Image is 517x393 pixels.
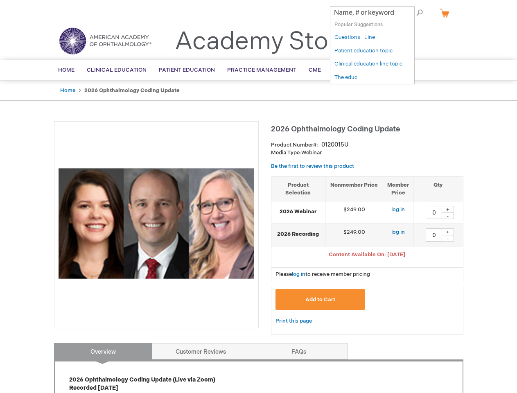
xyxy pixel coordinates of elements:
div: + [442,206,454,213]
strong: 2026 Recording [275,230,321,238]
a: Clinical education line topic [334,60,402,68]
img: 2026 Ophthalmology Coding Update [59,126,254,321]
input: Qty [426,228,442,242]
a: Academy Store [175,27,351,56]
a: log in [391,229,405,235]
a: Questions [334,34,360,41]
span: Home [58,67,75,73]
span: Popular Suggestions [334,22,383,28]
span: Please to receive member pricing [275,271,370,278]
a: Print this page [275,316,312,326]
span: Practice Management [227,67,296,73]
th: Nonmember Price [325,176,383,201]
a: Overview [54,343,152,359]
button: Add to Cart [275,289,366,310]
a: log in [292,271,305,278]
strong: Product Number [271,142,318,148]
a: FAQs [250,343,348,359]
a: The educ [334,74,357,81]
td: $249.00 [325,224,383,246]
div: 0120015U [321,141,348,149]
td: $249.00 [325,201,383,224]
div: - [442,212,454,219]
span: Patient Education [159,67,215,73]
a: Home [60,87,75,94]
span: Search [395,4,427,20]
a: log in [391,206,405,213]
div: + [442,228,454,235]
th: Product Selection [271,176,325,201]
strong: 2026 Webinar [275,208,321,216]
input: Name, # or keyword [330,6,415,19]
input: Qty [426,206,442,219]
th: Member Price [383,176,413,201]
p: Webinar [271,149,463,157]
strong: 2026 Ophthalmology Coding Update [84,87,180,94]
th: Qty [413,176,463,201]
span: CME [309,67,321,73]
a: Line [364,34,375,41]
span: Clinical Education [87,67,147,73]
span: 2026 Ophthalmology Coding Update [271,125,400,133]
span: Content Available On: [DATE] [329,251,405,258]
a: Patient education topic [334,47,393,55]
div: - [442,235,454,242]
span: Add to Cart [305,296,335,303]
a: Be the first to review this product [271,163,354,169]
strong: Media Type: [271,149,301,156]
a: Customer Reviews [152,343,250,359]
